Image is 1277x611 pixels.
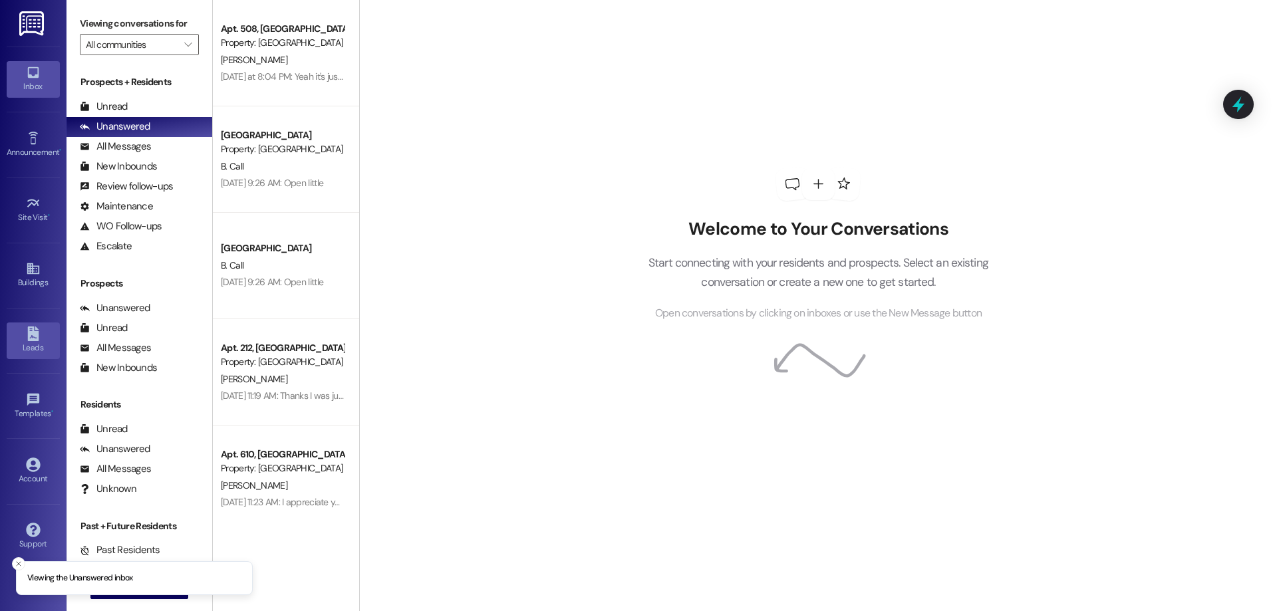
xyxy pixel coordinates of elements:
[221,70,400,82] div: [DATE] at 8:04 PM: Yeah it's just draining slowly
[7,519,60,554] a: Support
[80,13,199,34] label: Viewing conversations for
[221,22,344,36] div: Apt. 508, [GEOGRAPHIC_DATA]
[221,276,323,288] div: [DATE] 9:26 AM: Open little
[221,461,344,475] div: Property: [GEOGRAPHIC_DATA]
[221,241,344,255] div: [GEOGRAPHIC_DATA]
[80,422,128,436] div: Unread
[221,390,522,402] div: [DATE] 11:19 AM: Thanks I was just waiting to pay until that charge was removed
[80,301,150,315] div: Unanswered
[12,557,25,570] button: Close toast
[221,355,344,369] div: Property: [GEOGRAPHIC_DATA]
[80,321,128,335] div: Unread
[221,259,243,271] span: B. Call
[80,361,157,375] div: New Inbounds
[80,180,173,193] div: Review follow-ups
[7,322,60,358] a: Leads
[80,219,162,233] div: WO Follow-ups
[19,11,47,36] img: ResiDesk Logo
[221,341,344,355] div: Apt. 212, [GEOGRAPHIC_DATA]
[7,257,60,293] a: Buildings
[51,407,53,416] span: •
[221,160,243,172] span: B. Call
[86,34,178,55] input: All communities
[80,100,128,114] div: Unread
[184,39,192,50] i: 
[67,519,212,533] div: Past + Future Residents
[27,572,133,584] p: Viewing the Unanswered inbox
[221,177,323,189] div: [DATE] 9:26 AM: Open little
[67,75,212,89] div: Prospects + Residents
[7,192,60,228] a: Site Visit •
[221,142,344,156] div: Property: [GEOGRAPHIC_DATA]
[221,479,287,491] span: [PERSON_NAME]
[7,388,60,424] a: Templates •
[80,341,151,355] div: All Messages
[628,219,1008,240] h2: Welcome to Your Conversations
[628,253,1008,291] p: Start connecting with your residents and prospects. Select an existing conversation or create a n...
[80,239,132,253] div: Escalate
[80,442,150,456] div: Unanswered
[80,160,157,174] div: New Inbounds
[59,146,61,155] span: •
[221,496,418,508] div: [DATE] 11:23 AM: I appreciate your efforts, thank you!
[7,453,60,489] a: Account
[7,61,60,97] a: Inbox
[80,120,150,134] div: Unanswered
[80,140,151,154] div: All Messages
[221,54,287,66] span: [PERSON_NAME]
[221,373,287,385] span: [PERSON_NAME]
[80,462,151,476] div: All Messages
[67,398,212,412] div: Residents
[221,447,344,461] div: Apt. 610, [GEOGRAPHIC_DATA]
[655,305,982,322] span: Open conversations by clicking on inboxes or use the New Message button
[221,128,344,142] div: [GEOGRAPHIC_DATA]
[80,199,153,213] div: Maintenance
[80,543,160,557] div: Past Residents
[48,211,50,220] span: •
[67,277,212,291] div: Prospects
[80,482,136,496] div: Unknown
[221,36,344,50] div: Property: [GEOGRAPHIC_DATA]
